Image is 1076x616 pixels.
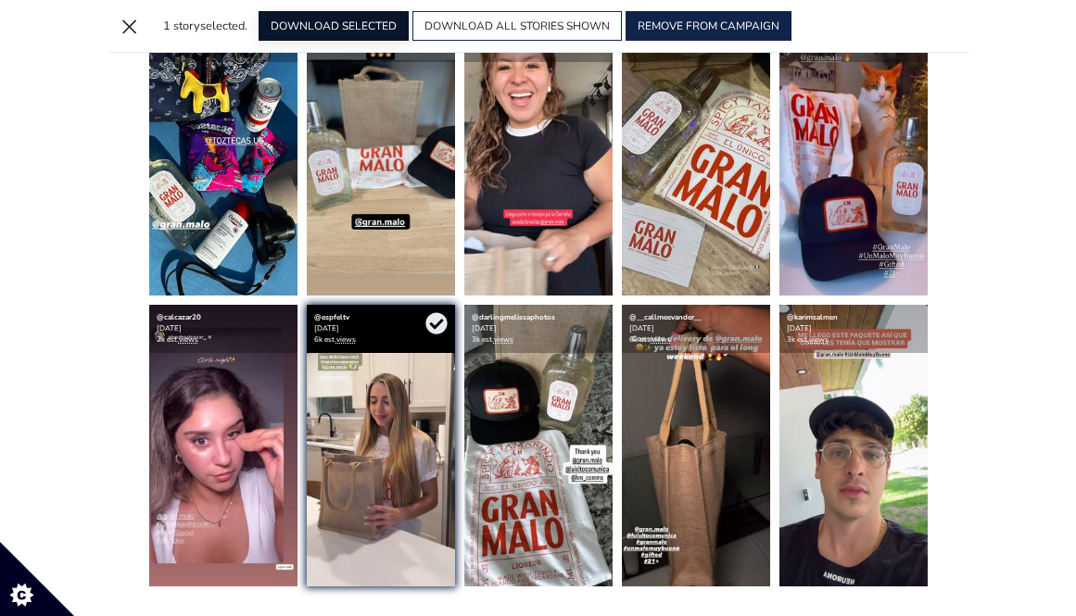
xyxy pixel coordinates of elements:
[179,334,198,345] a: views
[787,312,838,322] a: @karimsalmen
[163,18,171,34] span: 1
[464,305,613,353] div: [DATE] 3k est.
[809,334,829,345] a: views
[336,334,356,345] a: views
[622,305,770,353] div: [DATE] 6k est.
[163,18,247,35] div: selected.
[173,18,200,34] span: story
[626,11,791,41] button: REMOVE FROM CAMPAIGN
[314,312,349,322] a: @espfeltv
[494,334,513,345] a: views
[652,334,671,345] a: views
[157,312,201,322] a: @calcazar20
[629,312,702,322] a: @__callmeevander__
[472,312,555,322] a: @darlingmelissaphotos
[412,11,622,41] button: DOWNLOAD ALL STORIES SHOWN
[259,11,409,41] button: DOWNLOAD SELECTED
[115,11,145,41] button: ×
[149,305,297,353] div: [DATE] 2k est.
[307,305,455,353] div: [DATE] 6k est.
[779,305,928,353] div: [DATE] 3k est.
